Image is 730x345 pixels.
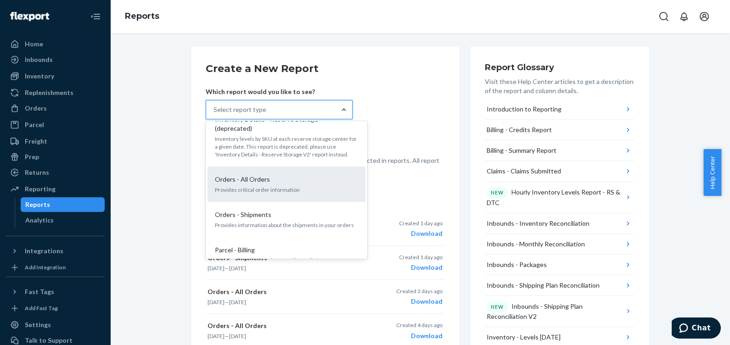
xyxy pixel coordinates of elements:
img: Flexport logo [10,12,49,21]
button: Open notifications [675,7,693,26]
time: [DATE] [229,333,246,339]
p: NEW [491,189,504,196]
div: Inbounds - Packages [487,260,547,269]
div: Reporting [25,184,56,194]
p: — [208,264,363,272]
button: Inbounds - Inventory Reconciliation [485,213,635,234]
p: NEW [491,303,504,311]
a: Parcel [6,117,105,132]
p: Orders - Shipments [215,210,271,219]
p: Created 1 day ago [399,253,443,261]
div: Billing - Summary Report [487,146,556,155]
div: Inbounds - Monthly Reconciliation [487,239,585,249]
div: Download [399,229,443,238]
p: Provides information about credits applied to your account [215,256,358,264]
p: Orders - All Orders [208,321,363,330]
time: [DATE] [208,299,225,306]
div: Inbounds - Shipping Plan Reconciliation V2 [487,301,624,322]
a: Home [6,37,105,51]
button: Open Search Box [655,7,673,26]
a: Reports [125,11,159,21]
div: Hourly Inventory Levels Report - RS & DTC [487,187,624,207]
div: Inventory - Levels [DATE] [487,333,561,342]
a: Settings [6,317,105,332]
div: Inbounds - Shipping Plan Reconciliation [487,281,600,290]
p: Provides information about the shipments in your orders [215,221,358,229]
div: Download [399,263,443,272]
div: Add Fast Tag [25,304,58,312]
p: Inventory Details - Reserve Storage (deprecated) [215,115,354,133]
div: Add Integration [25,263,66,271]
button: Integrations [6,244,105,258]
p: — [208,298,363,306]
a: Add Integration [6,262,105,273]
button: Billing - Credits Report [485,120,635,140]
div: Billing - Credits Report [487,125,552,134]
time: [DATE] [208,265,225,272]
div: Claims - Claims Submitted [487,167,561,176]
a: Add Fast Tag [6,303,105,314]
div: Reports [25,200,50,209]
p: Provides critical order information [215,186,358,194]
p: Created 1 day ago [399,219,443,227]
time: [DATE] [229,299,246,306]
button: Open account menu [695,7,713,26]
button: Orders - All Orders[DATE]—[DATE]Created 3 days agoDownload [206,280,444,314]
div: Replenishments [25,88,73,97]
time: [DATE] [229,265,246,272]
a: Replenishments [6,85,105,100]
p: Created 3 days ago [396,287,443,295]
div: Introduction to Reporting [487,105,562,114]
div: Parcel [25,120,44,129]
div: Freight [25,137,47,146]
div: Select report type [213,105,266,114]
div: Prep [25,152,39,161]
button: Inbounds - Monthly Reconciliation [485,234,635,255]
div: Settings [25,320,51,329]
button: Orders - Shipments[DATE]—[DATE]Created 1 day agoDownload [206,246,444,280]
a: Orders [6,101,105,116]
iframe: Opens a widget where you can chat to one of our agents [672,317,721,340]
div: Download [396,297,443,306]
div: Returns [25,168,49,177]
p: Parcel - Billing [215,245,255,255]
button: Billing - Summary Report [485,140,635,161]
p: Orders - All Orders [208,287,363,296]
button: Claims - Claims Submitted [485,161,635,182]
div: Analytics [25,216,54,225]
h3: Report Glossary [485,61,635,73]
div: Inbounds [25,55,53,64]
p: Created 4 days ago [396,321,443,329]
div: Inbounds - Inventory Reconciliation [487,219,590,228]
button: Help Center [703,149,721,196]
button: Inbounds - Packages [485,255,635,275]
a: Reports [21,197,105,212]
div: Fast Tags [25,287,54,296]
p: — [208,332,363,340]
div: Home [25,39,43,49]
div: Orders [25,104,47,113]
a: Analytics [21,213,105,228]
a: Reporting [6,182,105,196]
a: Inventory [6,69,105,83]
div: Inventory [25,72,54,81]
p: Which report would you like to see? [206,87,353,96]
button: Fast Tags [6,284,105,299]
a: Returns [6,165,105,180]
a: Prep [6,150,105,164]
button: Introduction to Reporting [485,99,635,120]
p: Inventory levels by SKU at each reserve storage center for a given date. This report is deprecate... [215,135,358,158]
div: Integrations [25,246,63,256]
div: Talk to Support [25,336,73,345]
button: NEWInbounds - Shipping Plan Reconciliation V2 [485,296,635,328]
a: Freight [6,134,105,149]
h2: Create a New Report [206,61,444,76]
button: Inbounds - Shipping Plan Reconciliation [485,275,635,296]
div: Download [396,331,443,340]
ol: breadcrumbs [118,3,167,30]
button: NEWHourly Inventory Levels Report - RS & DTC [485,182,635,213]
a: Inbounds [6,52,105,67]
p: Orders - All Orders [215,175,270,184]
